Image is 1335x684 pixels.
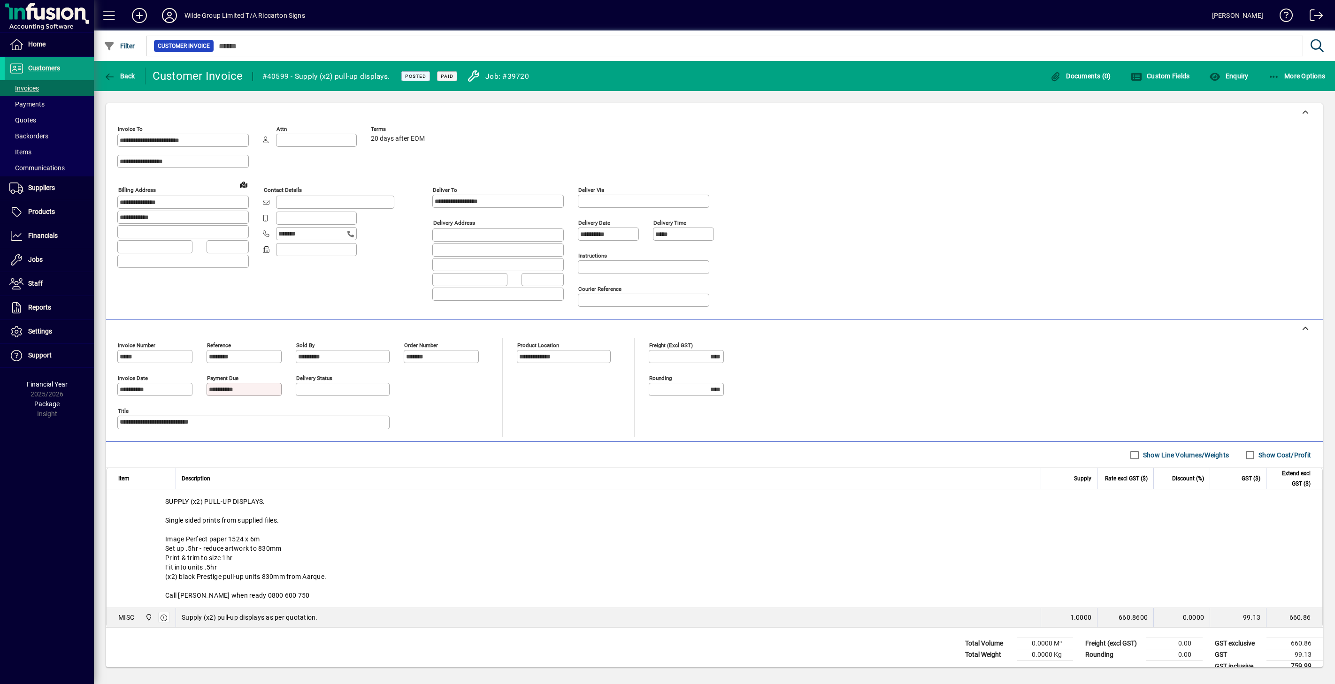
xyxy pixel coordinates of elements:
div: #40599 - Supply (x2) pull-up displays. [262,69,390,84]
span: Description [182,473,210,484]
span: Supply [1074,473,1091,484]
span: Supply (x2) pull-up displays as per quotation. [182,613,318,622]
a: Items [5,144,94,160]
button: Filter [101,38,138,54]
span: Package [34,400,60,408]
span: 1.0000 [1070,613,1092,622]
td: Total Weight [960,649,1017,661]
td: GST inclusive [1210,661,1266,672]
span: Products [28,208,55,215]
button: Custom Fields [1128,68,1192,84]
span: Invoices [9,84,39,92]
span: Settings [28,327,52,335]
span: Support [28,351,52,359]
div: Customer Invoice [153,68,243,84]
mat-label: Title [118,408,129,414]
a: Suppliers [5,176,94,200]
span: Items [9,148,31,156]
div: Job: #39720 [485,69,529,84]
a: Quotes [5,112,94,128]
span: Customers [28,64,60,72]
button: Add [124,7,154,24]
span: Filter [104,42,135,50]
td: 0.0000 M³ [1017,638,1073,649]
button: Profile [154,7,184,24]
td: 759.99 [1266,661,1323,672]
mat-label: Payment due [207,375,238,381]
label: Show Cost/Profit [1257,450,1311,460]
mat-label: Rounding [649,375,672,381]
span: Communications [9,164,65,172]
span: Reports [28,304,51,311]
app-page-header-button: Back [94,68,146,84]
td: Total Volume [960,638,1017,649]
span: Terms [371,126,427,132]
span: Main Location [143,612,153,623]
mat-label: Attn [276,126,287,132]
td: Rounding [1081,649,1146,661]
td: GST exclusive [1210,638,1266,649]
td: 0.0000 Kg [1017,649,1073,661]
mat-label: Invoice To [118,126,143,132]
mat-label: Courier Reference [578,286,621,292]
span: Back [104,72,135,80]
a: Invoices [5,80,94,96]
a: Settings [5,320,94,343]
span: Jobs [28,256,43,263]
td: 0.0000 [1153,608,1210,627]
span: Documents (0) [1050,72,1111,80]
a: Payments [5,96,94,112]
div: [PERSON_NAME] [1212,8,1263,23]
mat-label: Deliver To [433,187,457,193]
span: Staff [28,280,43,287]
span: Quotes [9,116,36,124]
span: Financials [28,232,58,239]
mat-label: Instructions [578,252,607,259]
button: Documents (0) [1048,68,1113,84]
a: Products [5,200,94,224]
mat-label: Invoice number [118,342,155,349]
button: Enquiry [1207,68,1251,84]
span: Extend excl GST ($) [1272,468,1311,489]
span: Customer Invoice [158,41,210,51]
span: More Options [1268,72,1326,80]
mat-label: Product location [517,342,559,349]
span: Discount (%) [1172,473,1204,484]
span: 20 days after EOM [371,135,425,143]
span: Payments [9,100,45,108]
span: Enquiry [1209,72,1248,80]
mat-label: Order number [404,342,438,349]
mat-label: Delivery status [296,375,332,381]
a: Financials [5,224,94,248]
a: Backorders [5,128,94,144]
td: 660.86 [1266,608,1322,627]
td: 660.86 [1266,638,1323,649]
a: Communications [5,160,94,176]
div: SUPPLY (x2) PULL-UP DISPLAYS. Single sided prints from supplied files. Image Perfect paper 1524 x... [107,489,1322,608]
a: Logout [1303,2,1323,32]
a: Staff [5,272,94,296]
span: Suppliers [28,184,55,191]
td: Freight (excl GST) [1081,638,1146,649]
mat-label: Sold by [296,342,315,349]
td: 0.00 [1146,649,1203,661]
div: Wilde Group Limited T/A Riccarton Signs [184,8,305,23]
mat-label: Deliver via [578,187,604,193]
a: Job: #39720 [460,67,531,85]
td: 0.00 [1146,638,1203,649]
label: Show Line Volumes/Weights [1141,450,1229,460]
span: Paid [441,73,453,79]
a: View on map [236,177,251,192]
mat-label: Delivery time [653,220,686,226]
mat-label: Invoice date [118,375,148,381]
td: GST [1210,649,1266,661]
span: Rate excl GST ($) [1105,473,1148,484]
span: Financial Year [27,380,68,388]
span: Posted [405,73,426,79]
span: Home [28,40,46,48]
div: 660.8600 [1103,613,1148,622]
span: Custom Fields [1131,72,1190,80]
div: MISC [118,613,134,622]
button: Back [101,68,138,84]
a: Reports [5,296,94,319]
